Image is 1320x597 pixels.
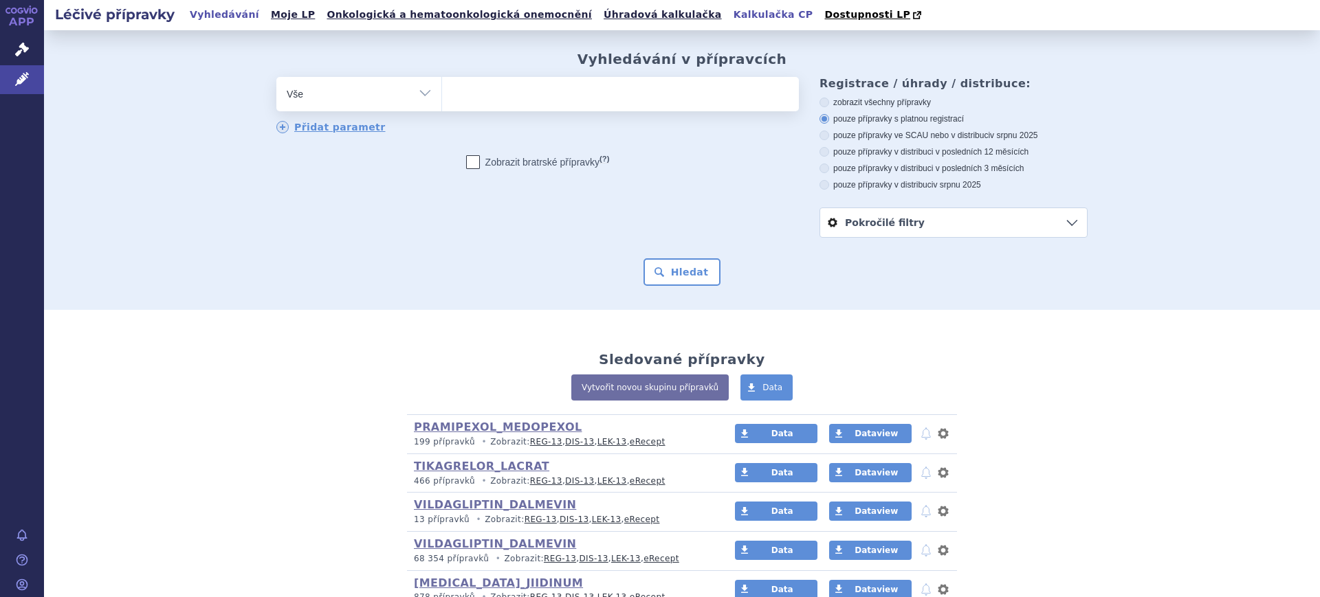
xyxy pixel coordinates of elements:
a: Vytvořit novou skupinu přípravků [571,374,729,401]
label: pouze přípravky v distribuci v posledních 3 měsících [819,163,1088,174]
span: 68 354 přípravků [414,554,489,563]
span: Dataview [855,506,898,516]
span: Data [771,468,793,477]
a: REG-13 [544,554,576,563]
a: PRAMIPEXOL_MEDOPEXOL [414,420,582,433]
span: v srpnu 2025 [933,180,980,190]
a: eRecept [624,515,660,524]
a: [MEDICAL_DATA]_JIIDINUM [414,576,583,589]
a: TIKAGRELOR_LACRAT [414,460,549,473]
a: Přidat parametr [276,121,386,133]
a: Dataview [829,502,912,521]
span: Dataview [855,545,898,555]
a: REG-13 [525,515,557,524]
abbr: (?) [599,155,609,164]
a: Dataview [829,424,912,443]
a: Pokročilé filtry [820,208,1087,237]
button: nastavení [936,464,950,481]
a: DIS-13 [579,554,608,563]
a: LEK-13 [611,554,641,563]
a: Kalkulačka CP [729,5,817,24]
a: DIS-13 [565,437,594,447]
span: Dostupnosti LP [824,9,910,20]
h2: Sledované přípravky [599,351,765,368]
span: Dataview [855,585,898,594]
a: LEK-13 [592,515,621,524]
label: pouze přípravky v distribuci v posledních 12 měsících [819,146,1088,157]
label: Zobrazit bratrské přípravky [466,155,610,169]
span: 13 přípravků [414,515,470,524]
button: nastavení [936,503,950,519]
button: notifikace [919,425,933,442]
i: • [478,475,490,487]
button: notifikace [919,542,933,559]
a: VILDAGLIPTIN_DALMEVIN [414,537,576,550]
a: Dataview [829,541,912,560]
button: Hledat [643,258,721,286]
label: pouze přípravky v distribuci [819,179,1088,190]
span: Data [762,383,782,392]
label: pouze přípravky s platnou registrací [819,113,1088,124]
a: Úhradová kalkulačka [599,5,726,24]
a: Data [735,463,817,482]
a: Moje LP [267,5,319,24]
a: Data [735,541,817,560]
a: Data [740,374,793,401]
p: Zobrazit: , , , [414,436,709,448]
a: REG-13 [530,437,562,447]
label: zobrazit všechny přípravky [819,97,1088,108]
a: REG-13 [530,476,562,486]
a: Onkologická a hematoonkologická onemocnění [322,5,596,24]
a: DIS-13 [560,515,588,524]
a: Dostupnosti LP [820,5,928,25]
span: Data [771,506,793,516]
label: pouze přípravky ve SCAU nebo v distribuci [819,130,1088,141]
a: Vyhledávání [186,5,263,24]
button: nastavení [936,425,950,442]
a: VILDAGLIPTIN_DALMEVIN [414,498,576,511]
span: v srpnu 2025 [990,131,1037,140]
p: Zobrazit: , , , [414,475,709,487]
a: LEK-13 [597,476,627,486]
i: • [472,514,485,526]
a: eRecept [630,437,665,447]
h3: Registrace / úhrady / distribuce: [819,77,1088,90]
i: • [492,553,505,565]
span: 199 přípravků [414,437,475,447]
span: Data [771,545,793,555]
span: 466 přípravků [414,476,475,486]
span: Dataview [855,429,898,438]
i: • [478,436,490,448]
span: Data [771,585,793,594]
h2: Léčivé přípravky [44,5,186,24]
p: Zobrazit: , , , [414,514,709,526]
a: eRecept [630,476,665,486]
button: nastavení [936,542,950,559]
a: DIS-13 [565,476,594,486]
p: Zobrazit: , , , [414,553,709,565]
button: notifikace [919,464,933,481]
span: Data [771,429,793,438]
button: notifikace [919,503,933,519]
a: Data [735,502,817,521]
a: Dataview [829,463,912,482]
a: eRecept [643,554,679,563]
a: Data [735,424,817,443]
span: Dataview [855,468,898,477]
h2: Vyhledávání v přípravcích [577,51,787,67]
a: LEK-13 [597,437,627,447]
